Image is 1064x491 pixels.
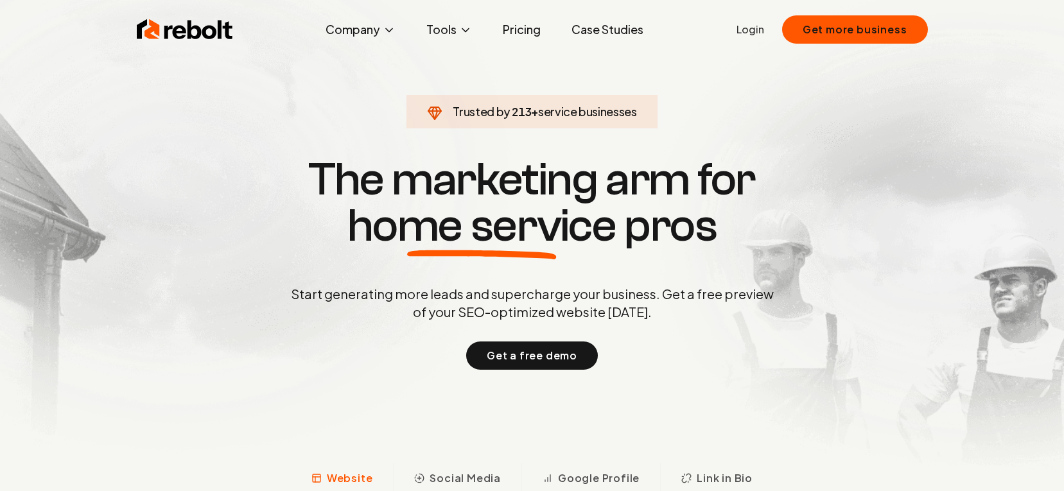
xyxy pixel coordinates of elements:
[782,15,928,44] button: Get more business
[224,157,841,249] h1: The marketing arm for pros
[315,17,406,42] button: Company
[697,470,753,486] span: Link in Bio
[347,203,616,249] span: home service
[538,104,637,119] span: service businesses
[453,104,510,119] span: Trusted by
[416,17,482,42] button: Tools
[288,285,776,321] p: Start generating more leads and supercharge your business. Get a free preview of your SEO-optimiz...
[561,17,654,42] a: Case Studies
[327,470,373,486] span: Website
[737,22,764,37] a: Login
[493,17,551,42] a: Pricing
[137,17,233,42] img: Rebolt Logo
[512,103,531,121] span: 213
[466,341,598,370] button: Get a free demo
[430,470,501,486] span: Social Media
[531,104,538,119] span: +
[558,470,640,486] span: Google Profile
